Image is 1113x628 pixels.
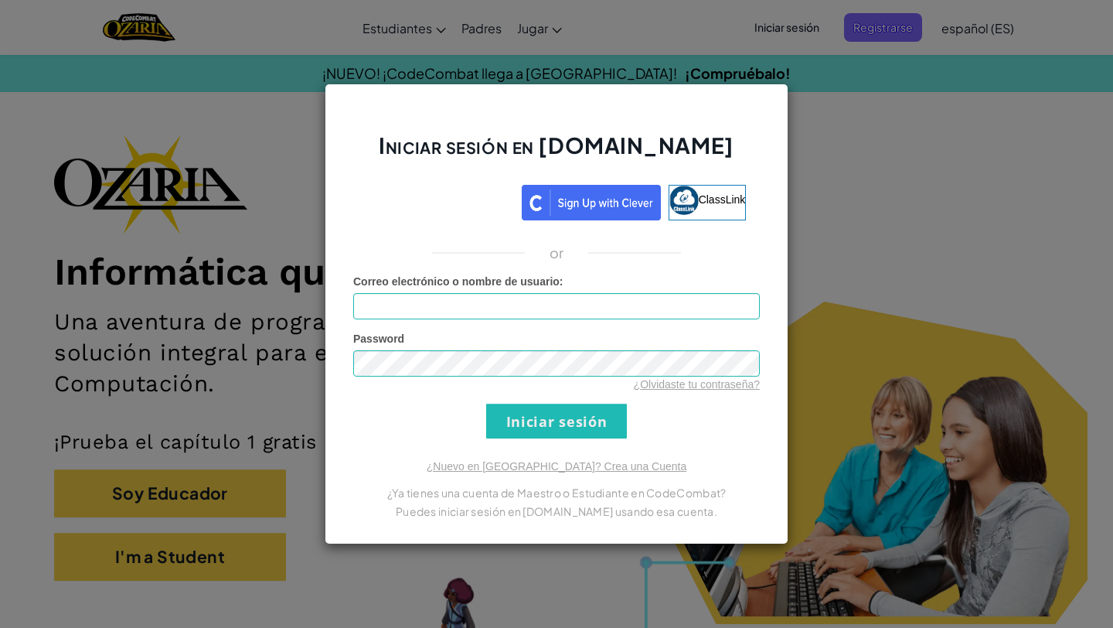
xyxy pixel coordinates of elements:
[353,333,404,345] span: Password
[353,275,560,288] span: Correo electrónico o nombre de usuario
[353,483,760,502] p: ¿Ya tienes una cuenta de Maestro o Estudiante en CodeCombat?
[486,404,627,439] input: Iniciar sesión
[669,186,699,215] img: classlink-logo-small.png
[550,244,564,262] p: or
[634,378,760,391] a: ¿Olvidaste tu contraseña?
[353,131,760,176] h2: Iniciar sesión en [DOMAIN_NAME]
[359,183,522,217] iframe: Botón de Acceder con Google
[522,185,661,220] img: clever_sso_button@2x.png
[427,460,686,473] a: ¿Nuevo en [GEOGRAPHIC_DATA]? Crea una Cuenta
[699,193,746,206] span: ClassLink
[353,274,563,289] label: :
[353,502,760,520] p: Puedes iniciar sesión en [DOMAIN_NAME] usando esa cuenta.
